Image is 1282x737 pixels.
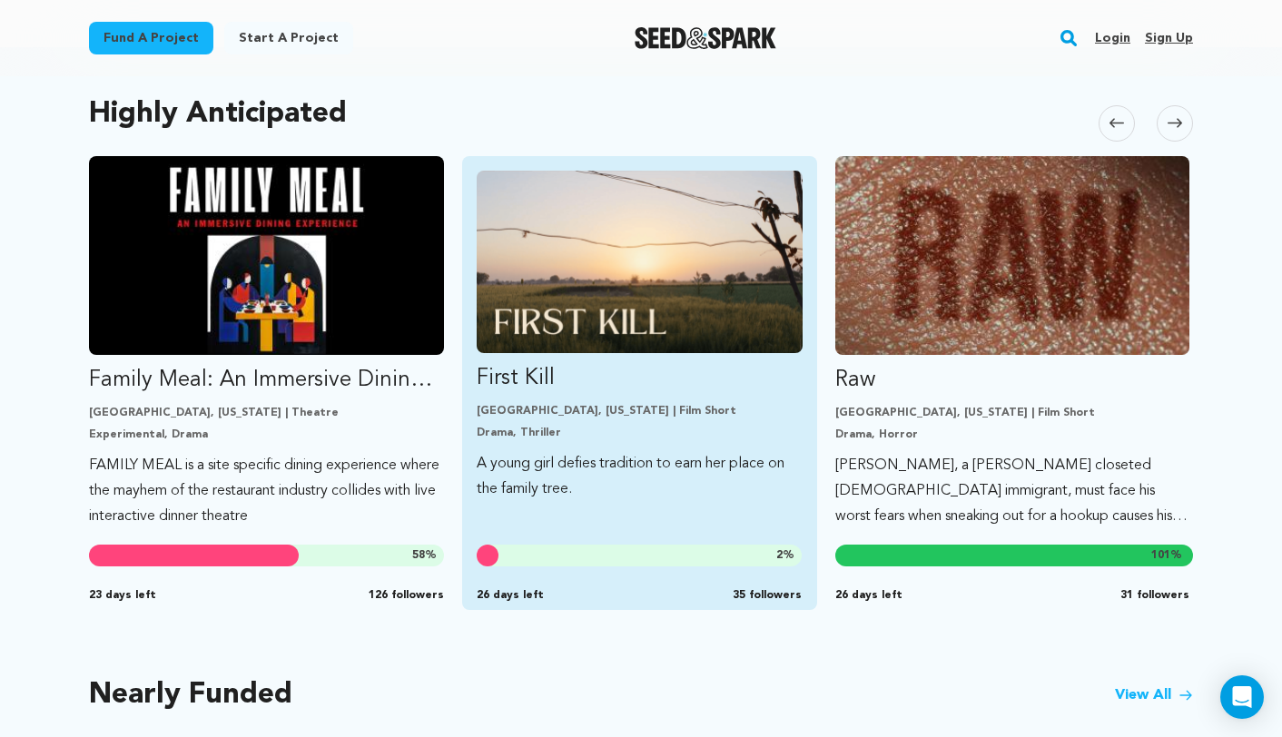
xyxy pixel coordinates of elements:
[635,27,777,49] a: Seed&Spark Homepage
[412,548,437,563] span: %
[733,588,802,603] span: 35 followers
[89,366,444,395] p: Family Meal: An Immersive Dining Experience
[89,102,347,127] h2: Highly Anticipated
[477,426,803,440] p: Drama, Thriller
[635,27,777,49] img: Seed&Spark Logo Dark Mode
[835,156,1190,529] a: Fund Raw
[1151,548,1182,563] span: %
[369,588,444,603] span: 126 followers
[776,550,783,561] span: 2
[1120,588,1189,603] span: 31 followers
[835,453,1190,529] p: [PERSON_NAME], a [PERSON_NAME] closeted [DEMOGRAPHIC_DATA] immigrant, must face his worst fears w...
[1220,675,1264,719] div: Open Intercom Messenger
[477,171,803,502] a: Fund First Kill
[835,366,1190,395] p: Raw
[835,427,1190,442] p: Drama, Horror
[477,588,544,603] span: 26 days left
[89,427,444,442] p: Experimental, Drama
[89,406,444,420] p: [GEOGRAPHIC_DATA], [US_STATE] | Theatre
[835,588,902,603] span: 26 days left
[89,156,444,529] a: Fund Family Meal: An Immersive Dining Experience
[1151,550,1170,561] span: 101
[1095,24,1130,53] a: Login
[89,22,213,54] a: Fund a project
[89,683,292,708] h2: Nearly Funded
[412,550,425,561] span: 58
[89,453,444,529] p: FAMILY MEAL is a site specific dining experience where the mayhem of the restaurant industry coll...
[835,406,1190,420] p: [GEOGRAPHIC_DATA], [US_STATE] | Film Short
[477,451,803,502] p: A young girl defies tradition to earn her place on the family tree.
[477,364,803,393] p: First Kill
[89,588,156,603] span: 23 days left
[224,22,353,54] a: Start a project
[776,548,794,563] span: %
[477,404,803,418] p: [GEOGRAPHIC_DATA], [US_STATE] | Film Short
[1145,24,1193,53] a: Sign up
[1115,684,1193,706] a: View All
